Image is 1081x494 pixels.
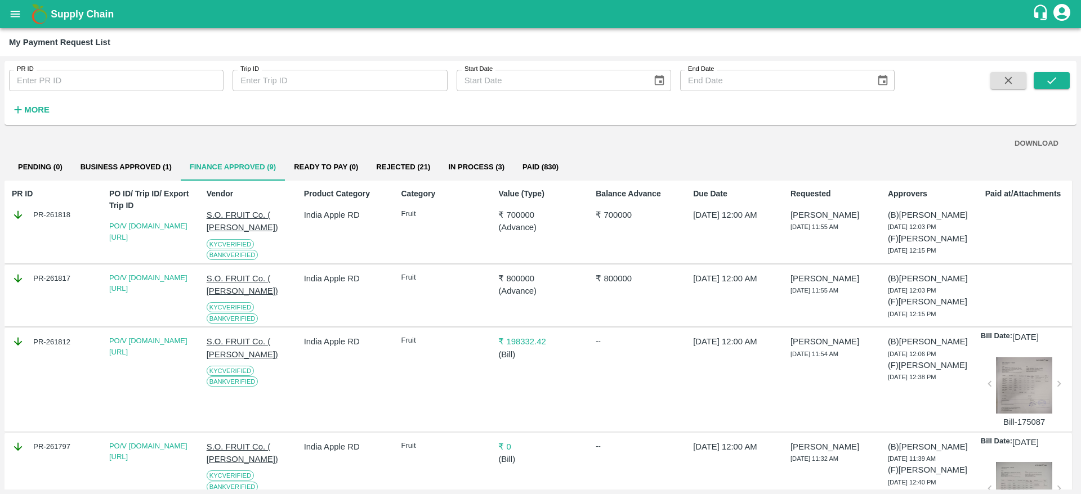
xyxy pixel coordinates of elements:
p: PO ID/ Trip ID/ Export Trip ID [109,188,193,212]
p: [PERSON_NAME] [790,335,874,348]
p: ( Advance ) [498,285,582,297]
p: (B) [PERSON_NAME] [888,335,972,348]
p: Fruit [401,335,485,346]
span: [DATE] 12:06 PM [888,351,936,357]
span: KYC Verified [207,302,254,312]
p: (F) [PERSON_NAME] [888,232,972,245]
p: Product Category [304,188,388,200]
span: Bank Verified [207,376,258,387]
div: My Payment Request List [9,35,110,50]
button: Pending (0) [9,154,72,181]
div: PR-261817 [12,272,96,285]
button: Finance Approved (9) [181,154,285,181]
p: Balance Advance [596,188,680,200]
label: PR ID [17,65,34,74]
p: ₹ 800000 [596,272,680,285]
button: Ready To Pay (0) [285,154,367,181]
span: [DATE] 12:03 PM [888,223,936,230]
button: DOWNLOAD [1010,134,1063,154]
p: India Apple RD [304,272,388,285]
p: S.O. FRUIT Co. ( [PERSON_NAME]) [207,441,291,466]
p: [PERSON_NAME] [790,272,874,285]
p: Requested [790,188,874,200]
p: (B) [PERSON_NAME] [888,441,972,453]
span: [DATE] 11:54 AM [790,351,838,357]
p: India Apple RD [304,441,388,453]
p: (B) [PERSON_NAME] [888,209,972,221]
p: [DATE] 12:00 AM [693,335,777,348]
p: (B) [PERSON_NAME] [888,272,972,285]
p: Value (Type) [498,188,582,200]
p: ₹ 800000 [498,272,582,285]
button: Rejected (21) [367,154,439,181]
a: PO/V [DOMAIN_NAME][URL] [109,222,187,241]
p: ₹ 198332.42 [498,335,582,348]
p: [DATE] [1012,436,1039,448]
button: Business Approved (1) [72,154,181,181]
button: In Process (3) [439,154,513,181]
span: KYC Verified [207,239,254,249]
p: Fruit [401,272,485,283]
div: PR-261797 [12,441,96,453]
p: S.O. FRUIT Co. ( [PERSON_NAME]) [207,335,291,361]
button: Choose date [649,70,670,91]
p: ( Advance ) [498,221,582,233]
span: KYC Verified [207,470,254,480]
button: Choose date [872,70,894,91]
div: customer-support [1032,4,1052,24]
span: Bank Verified [207,482,258,492]
b: Supply Chain [51,8,114,20]
p: (F) [PERSON_NAME] [888,295,972,308]
p: PR ID [12,188,96,200]
p: Vendor [207,188,291,200]
a: PO/V [DOMAIN_NAME][URL] [109,442,187,461]
input: Start Date [457,70,644,91]
div: -- [596,335,680,347]
span: [DATE] 12:40 PM [888,479,936,486]
p: S.O. FRUIT Co. ( [PERSON_NAME]) [207,272,291,298]
a: PO/V [DOMAIN_NAME][URL] [109,336,187,356]
span: Bank Verified [207,313,258,324]
p: ₹ 700000 [498,209,582,221]
p: (F) [PERSON_NAME] [888,464,972,476]
button: open drawer [2,1,28,27]
p: Due Date [693,188,777,200]
p: ₹ 700000 [596,209,680,221]
p: Bill Date: [981,331,1012,343]
input: Enter PR ID [9,70,224,91]
p: ( Bill ) [498,348,582,361]
span: KYC Verified [207,366,254,376]
div: PR-261818 [12,209,96,221]
p: [PERSON_NAME] [790,209,874,221]
span: [DATE] 11:39 AM [888,455,936,462]
p: Bill-175087 [994,416,1055,428]
p: ( Bill ) [498,453,582,465]
p: ₹ 0 [498,441,582,453]
label: Trip ID [240,65,259,74]
span: Bank Verified [207,250,258,260]
span: [DATE] 12:15 PM [888,247,936,254]
p: [DATE] [1012,331,1039,343]
p: India Apple RD [304,335,388,348]
button: More [9,100,52,119]
a: Supply Chain [51,6,1032,22]
input: Enter Trip ID [233,70,447,91]
button: Paid (830) [513,154,568,181]
p: Fruit [401,441,485,451]
p: Bill Date: [981,436,1012,448]
p: (F) [PERSON_NAME] [888,359,972,371]
span: [DATE] 12:38 PM [888,374,936,380]
p: Approvers [888,188,972,200]
p: [DATE] 12:00 AM [693,272,777,285]
span: [DATE] 11:55 AM [790,223,838,230]
a: PO/V [DOMAIN_NAME][URL] [109,273,187,293]
p: [DATE] 12:00 AM [693,209,777,221]
p: Category [401,188,485,200]
p: Paid at/Attachments [985,188,1069,200]
div: PR-261812 [12,335,96,348]
p: [DATE] 12:00 AM [693,441,777,453]
span: [DATE] 12:03 PM [888,287,936,294]
span: [DATE] 11:32 AM [790,455,838,462]
div: -- [596,441,680,452]
span: [DATE] 11:55 AM [790,287,838,294]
